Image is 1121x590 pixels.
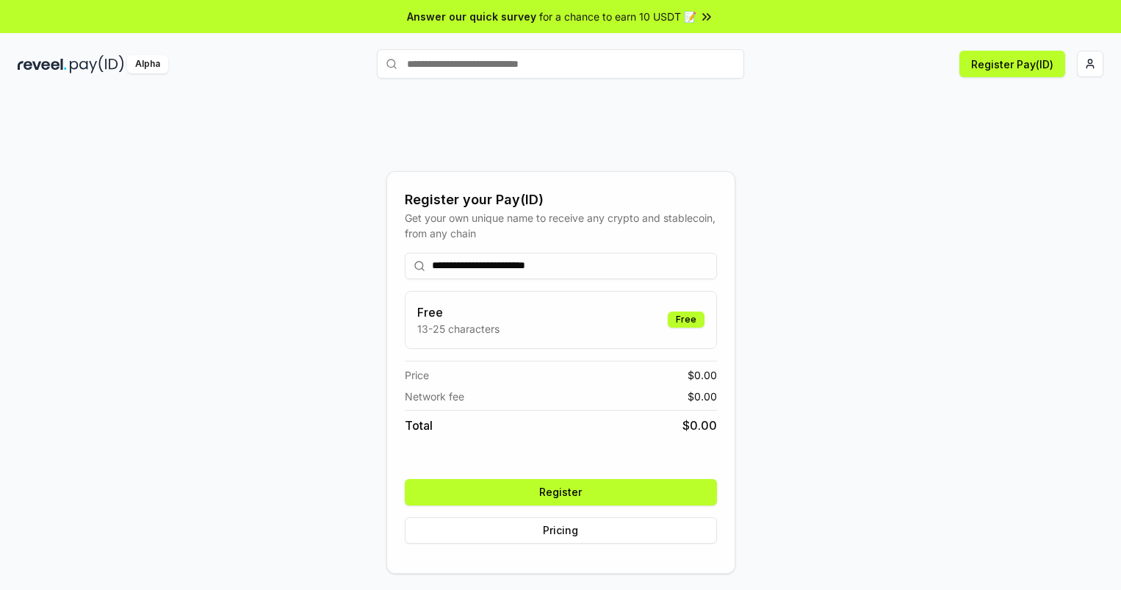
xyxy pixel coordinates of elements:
[70,55,124,73] img: pay_id
[405,389,464,404] span: Network fee
[127,55,168,73] div: Alpha
[405,417,433,434] span: Total
[405,190,717,210] div: Register your Pay(ID)
[668,312,704,328] div: Free
[688,367,717,383] span: $ 0.00
[405,517,717,544] button: Pricing
[405,479,717,506] button: Register
[405,210,717,241] div: Get your own unique name to receive any crypto and stablecoin, from any chain
[417,321,500,337] p: 13-25 characters
[18,55,67,73] img: reveel_dark
[405,367,429,383] span: Price
[682,417,717,434] span: $ 0.00
[417,303,500,321] h3: Free
[407,9,536,24] span: Answer our quick survey
[688,389,717,404] span: $ 0.00
[959,51,1065,77] button: Register Pay(ID)
[539,9,696,24] span: for a chance to earn 10 USDT 📝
